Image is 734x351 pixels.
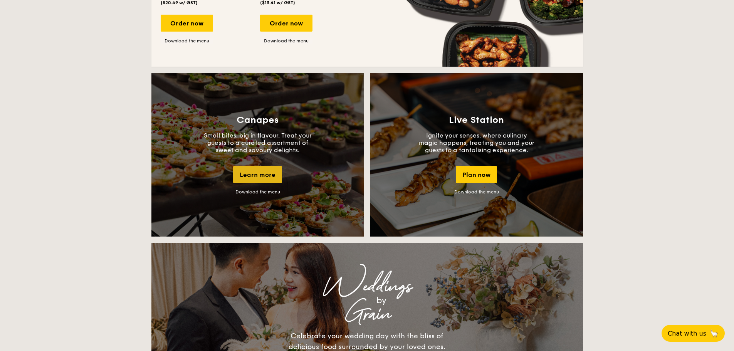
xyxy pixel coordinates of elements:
[233,166,282,183] div: Learn more
[161,15,213,32] div: Order now
[449,115,504,126] h3: Live Station
[260,15,312,32] div: Order now
[668,330,706,337] span: Chat with us
[161,38,213,44] a: Download the menu
[248,294,515,307] div: by
[219,280,515,294] div: Weddings
[219,307,515,321] div: Grain
[200,132,316,154] p: Small bites, big in flavour. Treat your guests to a curated assortment of sweet and savoury delig...
[419,132,534,154] p: Ignite your senses, where culinary magic happens, treating you and your guests to a tantalising e...
[456,166,497,183] div: Plan now
[454,189,499,195] a: Download the menu
[235,189,280,195] a: Download the menu
[709,329,719,338] span: 🦙
[662,325,725,342] button: Chat with us🦙
[237,115,279,126] h3: Canapes
[260,38,312,44] a: Download the menu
